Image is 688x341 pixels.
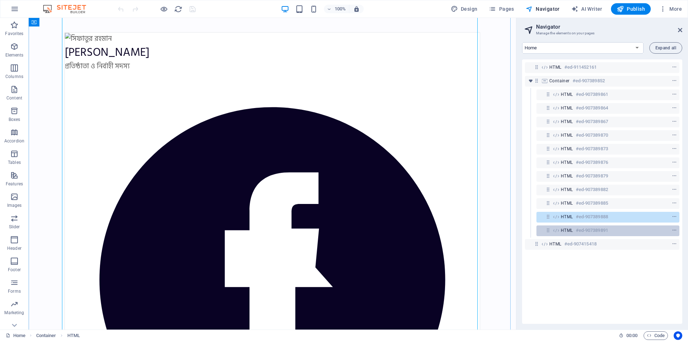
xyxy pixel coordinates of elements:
button: Publish [611,3,651,15]
h6: #ed-907389885 [576,199,608,208]
p: Features [6,181,23,187]
h6: #ed-907389861 [576,90,608,99]
button: 100% [324,5,349,13]
p: Marketing [4,310,24,316]
button: context-menu [671,131,678,140]
span: HTML [561,92,573,97]
button: context-menu [671,213,678,221]
a: Click to cancel selection. Double-click to open Pages [6,331,25,340]
span: : [631,333,632,338]
h6: #ed-911452161 [564,63,597,72]
button: context-menu [671,199,678,208]
i: Reload page [174,5,182,13]
button: Pages [486,3,517,15]
h6: 100% [335,5,346,13]
p: Header [7,245,21,251]
button: context-menu [671,104,678,112]
button: Click here to leave preview mode and continue editing [159,5,168,13]
span: Code [647,331,665,340]
button: More [656,3,685,15]
span: HTML [561,173,573,179]
button: toggle-expand [526,77,535,85]
p: Images [7,203,22,208]
p: Columns [5,74,23,79]
p: Elements [5,52,24,58]
span: HTML [549,64,562,70]
h6: #ed-907389882 [576,185,608,194]
span: HTML [561,132,573,138]
div: Design (Ctrl+Alt+Y) [448,3,481,15]
button: Design [448,3,481,15]
nav: breadcrumb [36,331,80,340]
span: Click to select. Double-click to edit [36,331,56,340]
span: AI Writer [571,5,602,13]
h6: #ed-907389879 [576,172,608,180]
button: context-menu [671,185,678,194]
h6: #ed-907389852 [573,77,605,85]
h6: #ed-907389873 [576,145,608,153]
h2: Navigator [536,24,682,30]
p: Boxes [9,117,20,122]
span: HTML [561,119,573,125]
i: On resize automatically adjust zoom level to fit chosen device. [353,6,360,12]
span: Pages [489,5,514,13]
span: Click to select. Double-click to edit [67,331,80,340]
button: context-menu [671,226,678,235]
button: context-menu [671,145,678,153]
button: context-menu [671,90,678,99]
h6: #ed-907389864 [576,104,608,112]
button: AI Writer [568,3,605,15]
span: HTML [561,214,573,220]
button: Code [644,331,668,340]
button: Usercentrics [674,331,682,340]
span: Container [549,78,570,84]
h6: #ed-907389867 [576,117,608,126]
button: context-menu [671,240,678,248]
span: Navigator [526,5,560,13]
span: Expand all [655,46,676,50]
p: Content [6,95,22,101]
h6: #ed-907389870 [576,131,608,140]
button: context-menu [671,77,678,85]
span: HTML [561,187,573,193]
span: HTML [561,105,573,111]
span: Publish [617,5,645,13]
h6: #ed-907389891 [576,226,608,235]
span: 00 00 [626,331,637,340]
span: HTML [549,241,562,247]
span: Design [451,5,478,13]
button: context-menu [671,172,678,180]
span: HTML [561,228,573,233]
button: reload [174,5,182,13]
button: context-menu [671,117,678,126]
p: Tables [8,160,21,165]
span: HTML [561,200,573,206]
p: Accordion [4,138,24,144]
h6: #ed-907389888 [576,213,608,221]
h3: Manage the elements on your pages [536,30,668,36]
p: Favorites [5,31,23,36]
span: HTML [561,146,573,152]
h6: #ed-907389876 [576,158,608,167]
span: HTML [561,160,573,165]
p: Forms [8,288,21,294]
button: context-menu [671,63,678,72]
span: More [659,5,682,13]
h6: Session time [619,331,638,340]
button: Navigator [523,3,563,15]
button: context-menu [671,158,678,167]
h6: #ed-907415418 [564,240,597,248]
p: Slider [9,224,20,230]
button: Expand all [649,42,682,54]
img: Editor Logo [41,5,95,13]
p: Footer [8,267,21,273]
